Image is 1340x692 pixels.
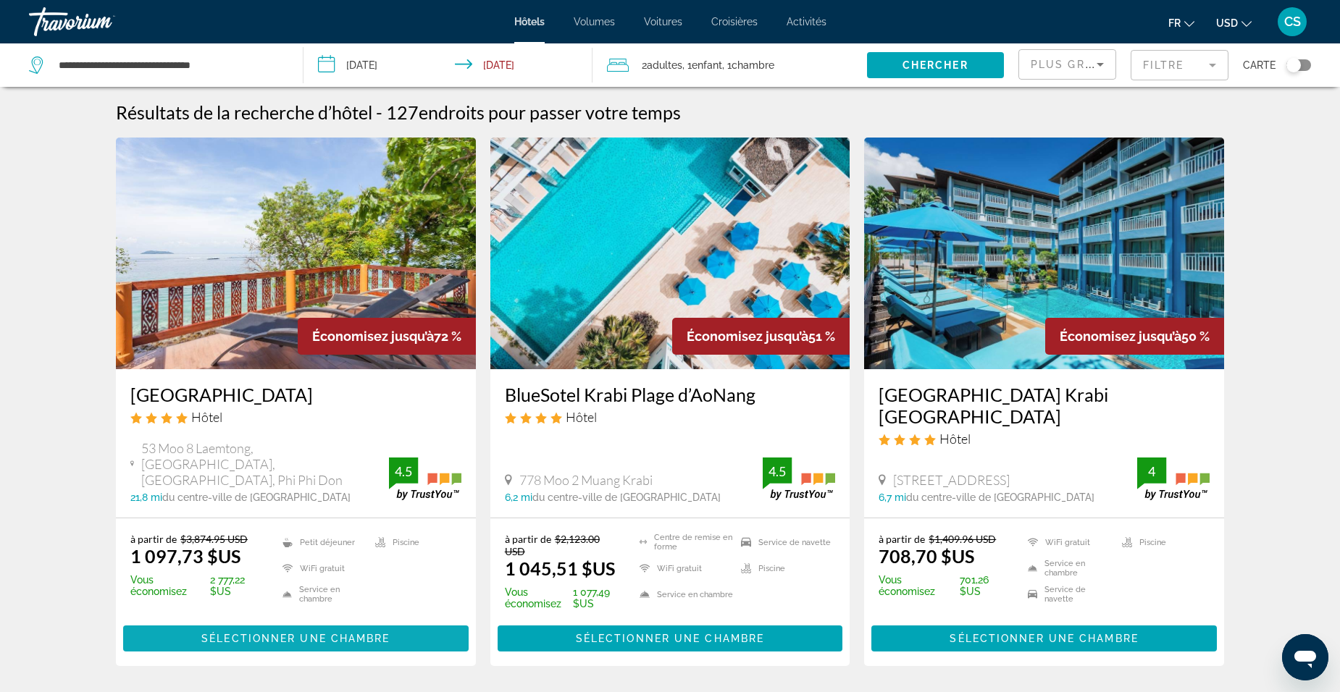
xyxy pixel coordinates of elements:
span: Vous économisez [505,586,570,609]
span: Carte [1243,55,1276,75]
button: Chercher [867,52,1004,78]
span: Économisez jusqu’à [1060,329,1181,344]
span: du centre-ville de [GEOGRAPHIC_DATA] [906,491,1094,503]
span: Hôtel [191,409,222,425]
button: Filtre [1131,49,1228,81]
span: Chambre [732,59,774,71]
img: Image de l’hôtel [864,138,1224,369]
font: Service en chambre [657,590,733,599]
div: 50 % [1045,318,1224,355]
div: Hôtel 4 étoiles [879,431,1210,447]
span: Sélectionner une chambre [950,633,1138,644]
font: WiFi gratuit [657,564,702,573]
a: Volumes [574,16,615,28]
span: USD [1216,17,1238,29]
span: Enfant [692,59,722,71]
span: Hôtel [566,409,597,425]
button: Menu utilisateur [1273,7,1311,37]
font: 701,26 $US [960,574,1009,597]
a: [GEOGRAPHIC_DATA] Krabi [GEOGRAPHIC_DATA] [879,384,1210,427]
font: Service en chambre [1044,559,1115,578]
del: $1,409.96 USD [929,533,996,545]
span: endroits pour passer votre temps [419,101,681,123]
del: $3,874.95 USD [180,533,248,545]
span: 53 Moo 8 Laemtong, [GEOGRAPHIC_DATA], [GEOGRAPHIC_DATA], Phi Phi Don [141,440,388,488]
button: Date d’arrivée : 26 déc. 2025 Date de départ : 31 déc. 2025 [303,43,592,87]
font: WiFi gratuit [300,564,345,573]
span: du centre-ville de [GEOGRAPHIC_DATA] [532,491,721,503]
img: trustyou-badge.svg [1137,457,1210,500]
a: Hôtels [514,16,545,28]
font: 1 077,49 $US [573,586,621,609]
span: Fr [1168,17,1181,29]
span: 21,8 mi [130,491,162,503]
a: Image de l’hôtel [116,138,476,369]
span: Plus grandes économies [1031,59,1204,70]
span: du centre-ville de [GEOGRAPHIC_DATA] [162,491,351,503]
span: Chercher [903,59,968,71]
span: Hôtel [939,431,971,447]
iframe: Bouton de lancement de la fenêtre de messagerie [1282,634,1328,680]
img: trustyou-badge.svg [763,457,835,500]
a: [GEOGRAPHIC_DATA] [130,384,461,405]
font: Centre de remise en forme [654,533,734,552]
font: Piscine [1139,538,1166,547]
div: 4 [1137,463,1166,480]
font: Service en chambre [299,585,369,604]
span: Économisez jusqu’à [687,329,808,344]
span: Économisez jusqu’à [312,329,434,344]
div: 72 % [298,318,476,355]
span: Vous économisez [130,574,206,597]
mat-select: Trier par [1031,56,1104,73]
ins: 1 045,51 $US [505,557,615,579]
span: 6,7 mi [879,491,906,503]
font: WiFi gratuit [1045,538,1090,547]
font: , 1 [722,59,732,71]
font: Petit déjeuner [300,538,355,547]
a: Image de l’hôtel [490,138,850,369]
ins: 708,70 $US [879,545,974,567]
a: Sélectionner une chambre [498,629,843,645]
button: Voyageurs : 2 adultes, 1 enfant [592,43,867,87]
button: Sélectionner une chambre [123,625,469,651]
h2: 127 [386,101,681,123]
a: Voitures [644,16,682,28]
h1: Résultats de la recherche d’hôtel [116,101,372,123]
span: à partir de [130,533,177,545]
span: Sélectionner une chambre [576,633,764,644]
div: 51 % [672,318,850,355]
a: Sélectionner une chambre [123,629,469,645]
font: Piscine [758,564,785,573]
span: CS [1284,14,1301,29]
span: Sélectionner une chambre [201,633,390,644]
a: Activités [787,16,826,28]
button: Sélectionner une chambre [498,625,843,651]
span: Vous économisez [879,574,956,597]
div: 4.5 [389,463,418,480]
button: Changer de devise [1216,12,1252,33]
span: [STREET_ADDRESS] [893,472,1010,488]
del: $2,123.00 USD [505,533,600,557]
div: Hôtel 4 étoiles [505,409,836,425]
div: Hôtel 4 étoiles [130,409,461,425]
span: Adultes [647,59,682,71]
a: Travorium [29,3,174,41]
span: à partir de [879,533,925,545]
a: BlueSotel Krabi Plage d’AoNang [505,384,836,405]
span: 6,2 mi [505,491,532,503]
font: 2 [642,59,647,71]
span: à partir de [505,533,551,545]
a: Croisières [711,16,758,28]
img: trustyou-badge.svg [389,457,461,500]
font: Piscine [393,538,419,547]
a: Sélectionner une chambre [871,629,1217,645]
span: - [376,101,382,123]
